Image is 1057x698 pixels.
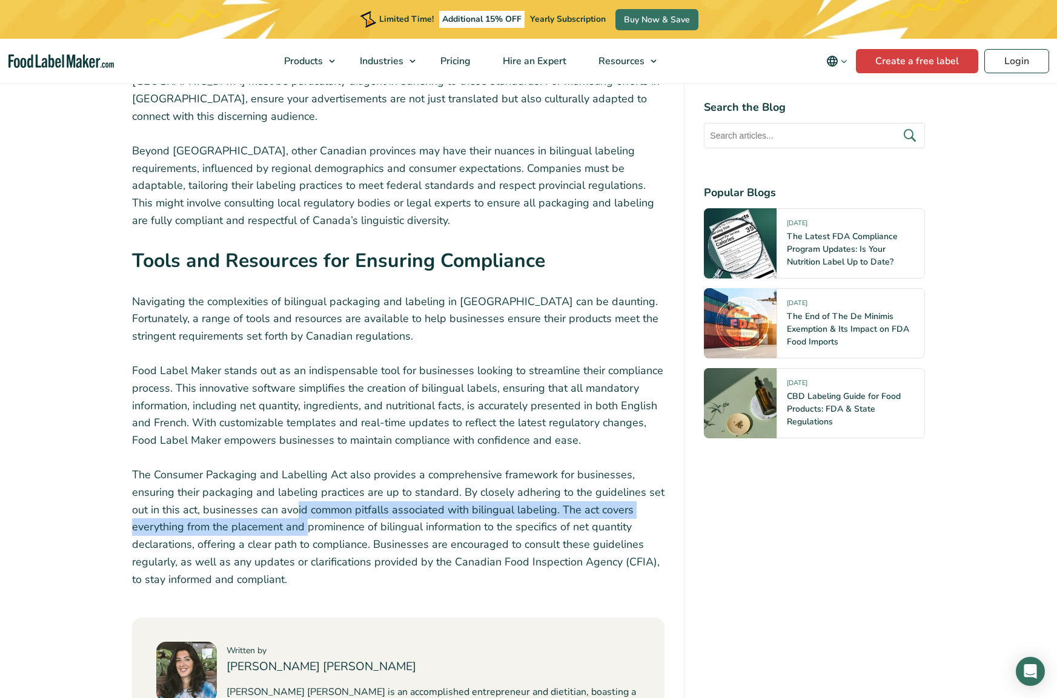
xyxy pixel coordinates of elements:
[787,231,898,268] a: The Latest FDA Compliance Program Updates: Is Your Nutrition Label Up to Date?
[787,311,909,347] a: The End of The De Minimis Exemption & Its Impact on FDA Food Imports
[379,13,434,25] span: Limited Time!
[356,54,405,68] span: Industries
[8,54,114,68] a: Food Label Maker homepage
[595,54,646,68] span: Resources
[132,142,665,229] p: Beyond [GEOGRAPHIC_DATA], other Canadian provinces may have their nuances in bilingual labeling r...
[984,49,1049,73] a: Login
[530,13,606,25] span: Yearly Subscription
[499,54,568,68] span: Hire an Expert
[227,645,267,656] span: Written by
[132,248,545,274] strong: Tools and Resources for Ensuring Compliance
[132,362,665,449] p: Food Label Maker stands out as an indispensable tool for businesses looking to streamline their c...
[856,49,978,73] a: Create a free label
[132,466,665,588] p: The Consumer Packaging and Labelling Act also provides a comprehensive framework for businesses, ...
[437,54,472,68] span: Pricing
[787,219,807,232] span: [DATE]
[787,378,807,392] span: [DATE]
[704,99,925,116] h4: Search the Blog
[787,390,901,427] a: CBD Labeling Guide for Food Products: FDA & State Regulations
[787,298,807,312] span: [DATE]
[615,9,698,30] a: Buy Now & Save
[268,39,341,84] a: Products
[280,54,324,68] span: Products
[704,123,925,148] input: Search articles...
[344,39,422,84] a: Industries
[583,39,663,84] a: Resources
[704,185,925,201] h4: Popular Blogs
[487,39,580,84] a: Hire an Expert
[132,293,665,345] p: Navigating the complexities of bilingual packaging and labeling in [GEOGRAPHIC_DATA] can be daunt...
[1016,657,1045,686] div: Open Intercom Messenger
[425,39,484,84] a: Pricing
[227,658,641,676] h4: [PERSON_NAME] [PERSON_NAME]
[818,49,856,73] button: Change language
[439,11,525,28] span: Additional 15% OFF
